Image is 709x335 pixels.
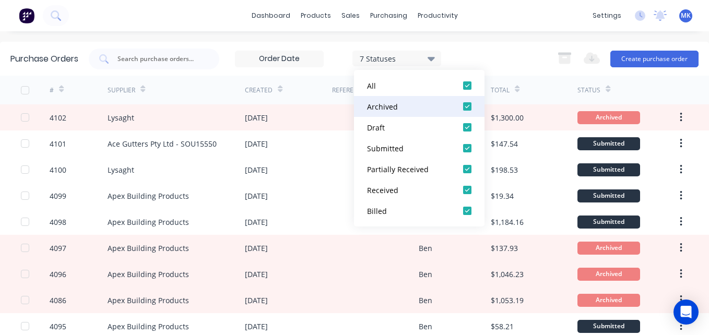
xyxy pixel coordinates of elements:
[50,295,66,306] div: 4086
[245,164,268,175] div: [DATE]
[336,8,365,23] div: sales
[19,8,34,23] img: Factory
[491,86,510,95] div: Total
[419,295,432,306] div: Ben
[577,137,640,150] div: Submitted
[491,112,524,123] div: $1,300.00
[245,217,268,228] div: [DATE]
[245,243,268,254] div: [DATE]
[50,138,66,149] div: 4101
[577,242,640,255] div: Archived
[367,122,451,133] div: Draft
[491,217,524,228] div: $1,184.16
[108,269,189,280] div: Apex Building Products
[116,54,203,64] input: Search purchase orders...
[354,117,485,138] button: Draft
[50,164,66,175] div: 4100
[108,217,189,228] div: Apex Building Products
[610,51,699,67] button: Create purchase order
[419,243,432,254] div: Ben
[367,164,451,175] div: Partially Received
[367,206,451,217] div: Billed
[50,243,66,254] div: 4097
[50,86,54,95] div: #
[296,8,336,23] div: products
[491,295,524,306] div: $1,053.19
[419,321,432,332] div: Ben
[50,112,66,123] div: 4102
[367,80,451,91] div: All
[245,86,273,95] div: Created
[577,86,600,95] div: Status
[108,86,135,95] div: Supplier
[412,8,463,23] div: productivity
[50,321,66,332] div: 4095
[491,321,514,332] div: $58.21
[108,112,134,123] div: Lysaght
[108,321,189,332] div: Apex Building Products
[354,180,485,200] button: Received
[491,243,518,254] div: $137.93
[108,164,134,175] div: Lysaght
[587,8,627,23] div: settings
[245,321,268,332] div: [DATE]
[354,159,485,180] button: Partially Received
[108,138,217,149] div: Ace Gutters Pty Ltd - SOU15550
[108,295,189,306] div: Apex Building Products
[332,86,366,95] div: Reference
[354,96,485,117] button: Archived
[491,190,514,201] div: $19.34
[367,143,451,154] div: Submitted
[108,190,189,201] div: Apex Building Products
[577,268,640,281] div: Archived
[10,53,78,65] div: Purchase Orders
[577,320,640,333] div: Submitted
[245,138,268,149] div: [DATE]
[354,75,485,96] button: All
[577,294,640,307] div: Archived
[245,190,268,201] div: [DATE]
[367,185,451,196] div: Received
[50,217,66,228] div: 4098
[419,269,432,280] div: Ben
[491,138,518,149] div: $147.54
[245,295,268,306] div: [DATE]
[681,11,691,20] span: MK
[673,300,699,325] div: Open Intercom Messenger
[50,190,66,201] div: 4099
[354,138,485,159] button: Submitted
[577,163,640,176] div: Submitted
[354,200,485,221] button: Billed
[491,164,518,175] div: $198.53
[245,269,268,280] div: [DATE]
[577,111,640,124] div: Archived
[246,8,296,23] a: dashboard
[365,8,412,23] div: purchasing
[108,243,189,254] div: Apex Building Products
[235,51,323,67] input: Order Date
[50,269,66,280] div: 4096
[491,269,524,280] div: $1,046.23
[577,189,640,202] div: Submitted
[367,101,451,112] div: Archived
[245,112,268,123] div: [DATE]
[360,53,434,64] div: 7 Statuses
[577,216,640,229] div: Submitted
